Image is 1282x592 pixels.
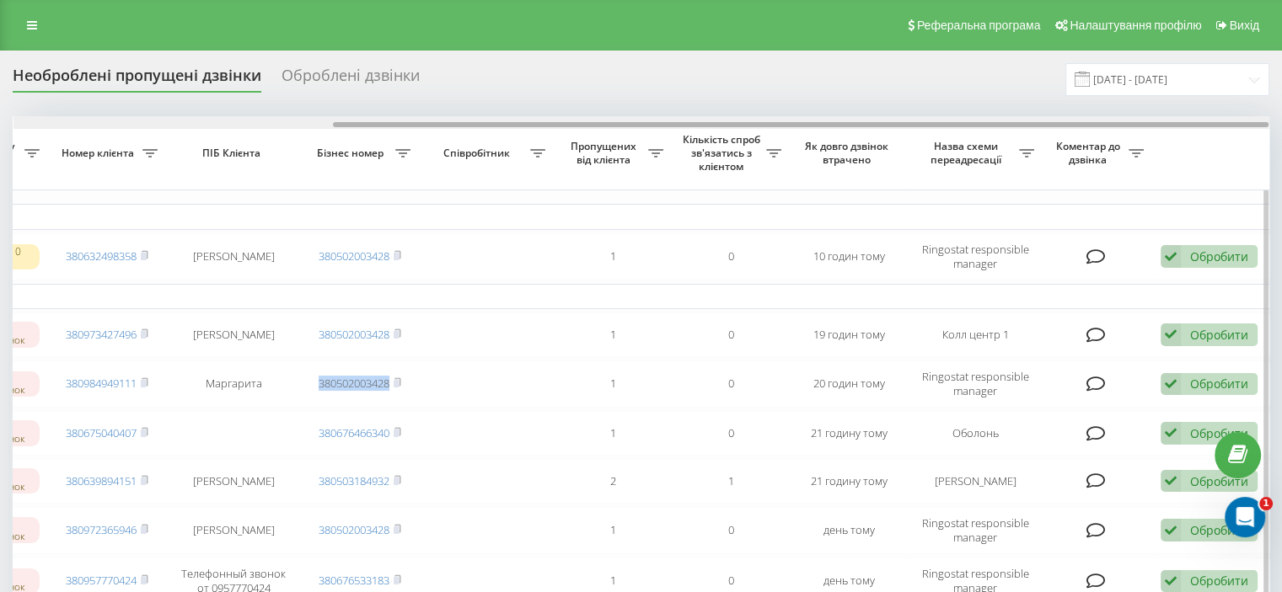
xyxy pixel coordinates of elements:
[166,312,301,357] td: [PERSON_NAME]
[790,411,908,456] td: 21 годину тому
[790,312,908,357] td: 19 годин тому
[1190,573,1248,589] div: Обробити
[282,67,420,93] div: Оброблені дзвінки
[680,133,766,173] span: Кількість спроб зв'язатись з клієнтом
[1190,327,1248,343] div: Обробити
[554,507,672,554] td: 1
[319,248,389,264] a: 380502003428
[1190,248,1248,264] div: Обробити
[1190,376,1248,392] div: Обробити
[554,360,672,408] td: 1
[1190,522,1248,538] div: Обробити
[1051,140,1129,166] span: Коментар до дзвінка
[790,360,908,408] td: 20 годин тому
[1070,19,1201,32] span: Налаштування профілю
[1230,19,1259,32] span: Вихід
[908,233,1043,280] td: Ringostat responsible manager
[790,233,908,280] td: 10 годин тому
[319,473,389,488] a: 380503184932
[790,507,908,554] td: день тому
[1225,497,1265,537] iframe: Intercom live chat
[319,425,389,440] a: 380676466340
[672,507,790,554] td: 0
[908,507,1043,554] td: Ringostat responsible manager
[319,376,389,391] a: 380502003428
[803,140,894,166] span: Як довго дзвінок втрачено
[908,360,1043,408] td: Ringostat responsible manager
[554,459,672,504] td: 2
[166,360,301,408] td: Маргарита
[13,67,261,93] div: Необроблені пропущені дзвінки
[66,522,137,537] a: 380972365946
[916,140,1019,166] span: Назва схеми переадресації
[908,459,1043,504] td: [PERSON_NAME]
[1259,497,1273,510] span: 1
[790,459,908,504] td: 21 годину тому
[66,473,137,488] a: 380639894151
[1190,473,1248,489] div: Обробити
[908,411,1043,456] td: Оболонь
[309,147,395,160] span: Бізнес номер
[917,19,1041,32] span: Реферальна програма
[166,233,301,280] td: [PERSON_NAME]
[672,233,790,280] td: 0
[166,507,301,554] td: [PERSON_NAME]
[1190,425,1248,441] div: Обробити
[66,425,137,440] a: 380675040407
[319,327,389,342] a: 380502003428
[319,573,389,588] a: 380676533183
[672,411,790,456] td: 0
[672,360,790,408] td: 0
[56,147,142,160] span: Номер клієнта
[66,327,137,342] a: 380973427496
[66,376,137,391] a: 380984949111
[180,147,287,160] span: ПІБ Клієнта
[554,312,672,357] td: 1
[554,233,672,280] td: 1
[66,248,137,264] a: 380632498358
[66,573,137,588] a: 380957770424
[672,312,790,357] td: 0
[672,459,790,504] td: 1
[908,312,1043,357] td: Колл центр 1
[554,411,672,456] td: 1
[562,140,648,166] span: Пропущених від клієнта
[319,522,389,537] a: 380502003428
[427,147,530,160] span: Співробітник
[166,459,301,504] td: [PERSON_NAME]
